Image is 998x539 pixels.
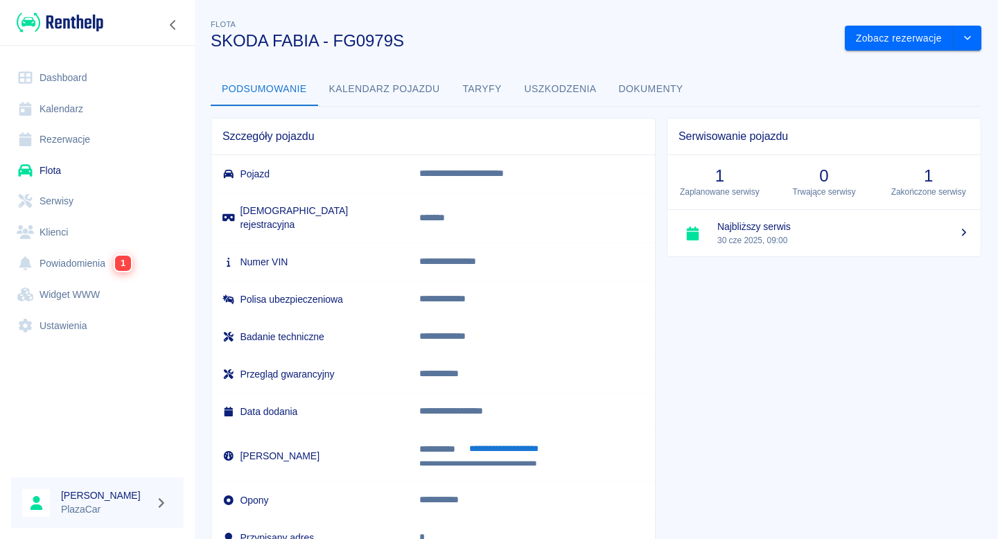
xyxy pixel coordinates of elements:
button: Dokumenty [608,73,694,106]
h6: Data dodania [222,405,397,418]
h6: Pojazd [222,167,397,181]
a: Widget WWW [11,279,184,310]
a: Rezerwacje [11,124,184,155]
button: Uszkodzenia [514,73,608,106]
p: 30 cze 2025, 09:00 [717,234,970,247]
a: Ustawienia [11,310,184,342]
img: Renthelp logo [17,11,103,34]
button: Kalendarz pojazdu [318,73,451,106]
a: Klienci [11,217,184,248]
h6: Badanie techniczne [222,330,397,344]
p: PlazaCar [61,502,150,517]
h6: Przegląd gwarancyjny [222,367,397,381]
span: Najbliższy serwis [717,220,970,234]
a: 1Zaplanowane serwisy [667,155,772,209]
button: Taryfy [451,73,514,106]
a: Dashboard [11,62,184,94]
button: Podsumowanie [211,73,318,106]
button: Zwiń nawigację [163,16,184,34]
h6: [DEMOGRAPHIC_DATA] rejestracyjna [222,204,397,231]
span: Serwisowanie pojazdu [679,130,970,143]
button: drop-down [954,26,981,51]
a: Powiadomienia1 [11,247,184,279]
a: 0Trwające serwisy [772,155,877,209]
a: Najbliższy serwis30 cze 2025, 09:00 [667,210,981,256]
span: 1 [115,256,132,272]
span: Flota [211,20,236,28]
h3: 0 [783,166,866,186]
a: Renthelp logo [11,11,103,34]
a: 1Zakończone serwisy [876,155,981,209]
p: Trwające serwisy [783,186,866,198]
button: Zobacz rezerwacje [845,26,954,51]
a: Flota [11,155,184,186]
h3: 1 [679,166,761,186]
h6: Numer VIN [222,255,397,269]
h6: Polisa ubezpieczeniowa [222,292,397,306]
h6: Opony [222,493,397,507]
h3: 1 [887,166,970,186]
span: Szczegóły pojazdu [222,130,644,143]
h3: SKODA FABIA - FG0979S [211,31,834,51]
h6: [PERSON_NAME] [61,488,150,502]
p: Zakończone serwisy [887,186,970,198]
p: Zaplanowane serwisy [679,186,761,198]
a: Serwisy [11,186,184,217]
a: Kalendarz [11,94,184,125]
h6: [PERSON_NAME] [222,449,397,463]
